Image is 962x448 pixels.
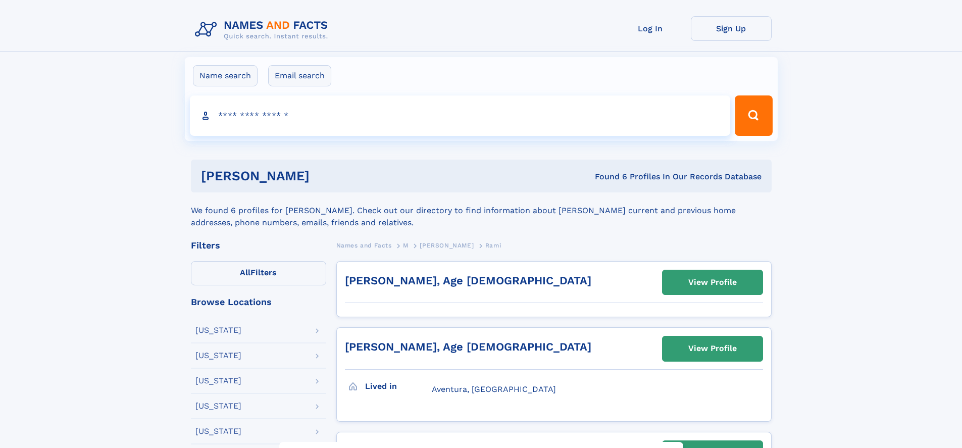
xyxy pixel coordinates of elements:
[240,268,250,277] span: All
[191,241,326,250] div: Filters
[735,95,772,136] button: Search Button
[345,340,591,353] a: [PERSON_NAME], Age [DEMOGRAPHIC_DATA]
[485,242,501,249] span: Rami
[195,427,241,435] div: [US_STATE]
[432,384,556,394] span: Aventura, [GEOGRAPHIC_DATA]
[195,377,241,385] div: [US_STATE]
[688,271,737,294] div: View Profile
[195,352,241,360] div: [US_STATE]
[345,274,591,287] a: [PERSON_NAME], Age [DEMOGRAPHIC_DATA]
[403,242,409,249] span: M
[191,192,772,229] div: We found 6 profiles for [PERSON_NAME]. Check out our directory to find information about [PERSON_...
[452,171,762,182] div: Found 6 Profiles In Our Records Database
[663,270,763,294] a: View Profile
[688,337,737,360] div: View Profile
[193,65,258,86] label: Name search
[691,16,772,41] a: Sign Up
[663,336,763,361] a: View Profile
[195,402,241,410] div: [US_STATE]
[420,242,474,249] span: [PERSON_NAME]
[403,239,409,252] a: M
[195,326,241,334] div: [US_STATE]
[268,65,331,86] label: Email search
[201,170,452,182] h1: [PERSON_NAME]
[191,16,336,43] img: Logo Names and Facts
[191,261,326,285] label: Filters
[420,239,474,252] a: [PERSON_NAME]
[610,16,691,41] a: Log In
[191,297,326,307] div: Browse Locations
[190,95,731,136] input: search input
[365,378,432,395] h3: Lived in
[336,239,392,252] a: Names and Facts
